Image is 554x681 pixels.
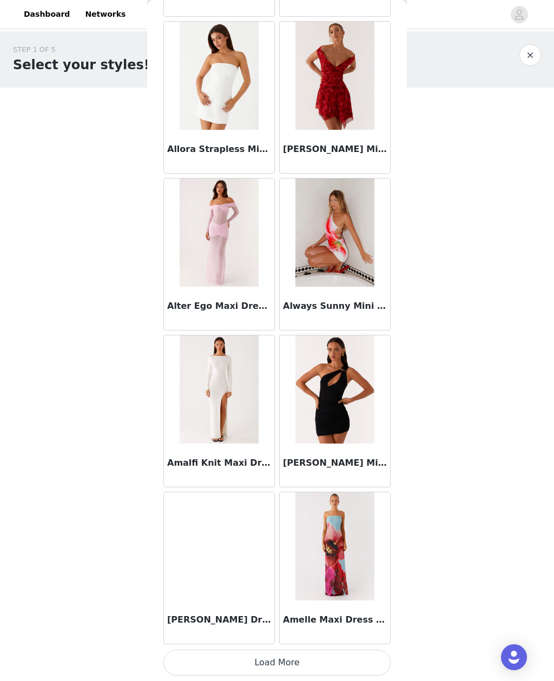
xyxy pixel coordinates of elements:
div: avatar [514,6,524,23]
a: Networks [78,2,132,27]
img: Always Sunny Mini Dress - White Floral [295,178,374,287]
h3: Amelle Maxi Dress - Turquoise Bloom [283,613,387,626]
h3: [PERSON_NAME] Mini Dress - Black [283,457,387,470]
img: Amelia Midi Dress - Nude [180,492,258,600]
h3: [PERSON_NAME] Mini Dress - Deep Red Floral [283,143,387,156]
img: Amalfi Knit Maxi Dress - White [180,335,258,444]
img: Alter Ego Maxi Dress - Pink [180,178,258,287]
a: Dashboard [17,2,76,27]
div: STEP 1 OF 5 [13,44,150,55]
img: Amelle Maxi Dress - Turquoise Bloom [295,492,374,600]
h1: Select your styles! [13,55,150,75]
h3: Always Sunny Mini Dress - White Floral [283,300,387,313]
h3: Amalfi Knit Maxi Dress - White [167,457,271,470]
img: Allora Strapless Mini Dress - White [180,22,258,130]
img: Alma Mini Dress - Deep Red Floral [295,22,374,130]
button: Load More [163,650,391,676]
div: Open Intercom Messenger [501,644,527,670]
img: Amanda Mini Dress - Black [295,335,374,444]
h3: Allora Strapless Mini Dress - White [167,143,271,156]
h3: [PERSON_NAME] Dress - Nude [167,613,271,626]
h3: Alter Ego Maxi Dress - Pink [167,300,271,313]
